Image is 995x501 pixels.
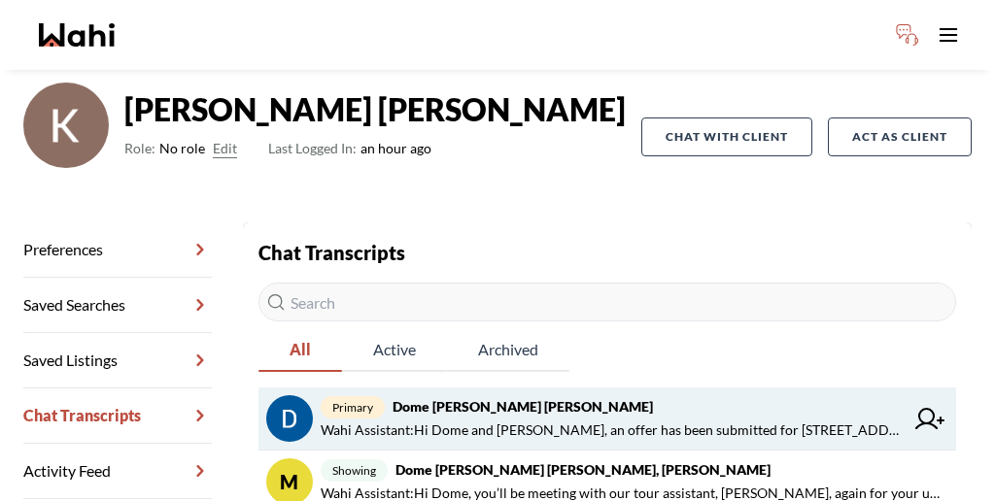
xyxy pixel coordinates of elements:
[321,396,385,418] span: primary
[258,241,405,264] strong: Chat Transcripts
[321,418,904,442] span: Wahi Assistant : Hi Dome and [PERSON_NAME], an offer has been submitted for [STREET_ADDRESS]. If ...
[447,329,569,372] button: Archived
[23,444,212,499] a: Activity Feed
[641,117,812,156] button: Chat with client
[159,137,205,160] span: No role
[258,387,956,451] a: primaryDome [PERSON_NAME] [PERSON_NAME]Wahi Assistant:Hi Dome and [PERSON_NAME], an offer has bee...
[258,329,342,370] span: All
[258,329,342,372] button: All
[23,388,212,444] a: Chat Transcripts
[23,222,212,278] a: Preferences
[828,117,972,156] button: Act as Client
[321,459,388,482] span: showing
[929,16,968,54] button: Toggle open navigation menu
[342,329,447,370] span: Active
[447,329,569,370] span: Archived
[39,23,115,47] a: Wahi homepage
[258,283,956,321] input: Search
[124,90,626,129] strong: [PERSON_NAME] [PERSON_NAME]
[23,278,212,333] a: Saved Searches
[395,461,771,478] strong: Dome [PERSON_NAME] [PERSON_NAME], [PERSON_NAME]
[268,140,357,156] span: Last Logged In:
[124,137,155,160] span: Role:
[23,333,212,388] a: Saved Listings
[213,137,237,160] button: Edit
[266,395,313,442] img: chat avatar
[342,329,447,372] button: Active
[393,398,653,415] strong: Dome [PERSON_NAME] [PERSON_NAME]
[23,83,109,168] img: ACg8ocLFM1J4Cot-U5g5O_j0j3MfNPKC1wiy5RAoCBc-OLPpurBipQ=s96-c
[268,137,431,160] span: an hour ago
